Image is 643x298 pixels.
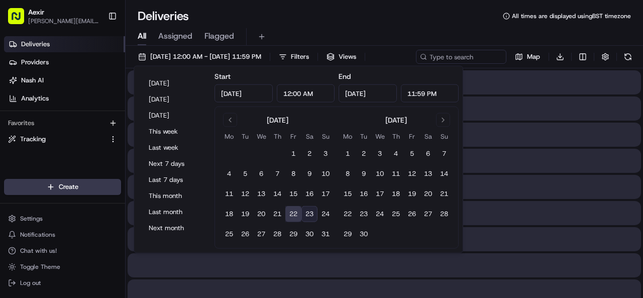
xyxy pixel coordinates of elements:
[388,186,404,202] button: 18
[436,206,452,222] button: 28
[356,226,372,242] button: 30
[20,183,28,191] img: 1736555255976-a54dd68f-1ca7-489b-9aae-adbdc363a1c4
[388,206,404,222] button: 25
[4,72,125,88] a: Nash AI
[10,131,67,139] div: Past conversations
[420,166,436,182] button: 13
[28,7,44,17] span: Aexir
[416,50,506,64] input: Type to search
[356,206,372,222] button: 23
[158,30,192,42] span: Assigned
[171,99,183,111] button: Start new chat
[144,141,204,155] button: Last week
[404,166,420,182] button: 12
[59,182,78,191] span: Create
[20,135,46,144] span: Tracking
[144,92,204,107] button: [DATE]
[253,131,269,142] th: Wednesday
[21,58,49,67] span: Providers
[253,226,269,242] button: 27
[115,156,135,164] span: [DATE]
[20,247,57,255] span: Chat with us!
[4,54,125,70] a: Providers
[4,4,104,28] button: Aexir[PERSON_NAME][EMAIL_ADDRESS][DOMAIN_NAME]
[372,146,388,162] button: 3
[45,96,165,106] div: Start new chat
[436,113,450,127] button: Go to next month
[285,131,301,142] th: Friday
[436,186,452,202] button: 21
[267,115,288,125] div: [DATE]
[237,206,253,222] button: 19
[420,206,436,222] button: 27
[10,146,26,166] img: Wisdom Oko
[10,40,183,56] p: Welcome 👋
[26,65,166,75] input: Clear
[339,84,397,103] input: Date
[31,183,81,191] span: [PERSON_NAME]
[150,52,261,61] span: [DATE] 12:00 AM - [DATE] 11:59 PM
[512,12,631,20] span: All times are displayed using BST timezone
[356,131,372,142] th: Tuesday
[285,206,301,222] button: 22
[388,131,404,142] th: Thursday
[8,135,105,144] a: Tracking
[317,166,334,182] button: 10
[420,186,436,202] button: 20
[340,166,356,182] button: 8
[420,131,436,142] th: Saturday
[144,173,204,187] button: Last 7 days
[322,50,361,64] button: Views
[404,146,420,162] button: 5
[237,166,253,182] button: 5
[401,84,459,103] input: Time
[134,50,266,64] button: [DATE] 12:00 AM - [DATE] 11:59 PM
[404,131,420,142] th: Friday
[372,186,388,202] button: 17
[221,186,237,202] button: 11
[100,224,122,231] span: Pylon
[204,30,234,42] span: Flagged
[285,186,301,202] button: 15
[156,129,183,141] button: See all
[221,131,237,142] th: Monday
[221,226,237,242] button: 25
[436,146,452,162] button: 7
[317,206,334,222] button: 24
[372,131,388,142] th: Wednesday
[4,212,121,226] button: Settings
[83,183,87,191] span: •
[4,260,121,274] button: Toggle Theme
[253,186,269,202] button: 13
[144,189,204,203] button: This month
[388,166,404,182] button: 11
[356,186,372,202] button: 16
[4,90,125,107] a: Analytics
[253,166,269,182] button: 6
[317,146,334,162] button: 3
[144,157,204,171] button: Next 7 days
[527,52,540,61] span: Map
[372,206,388,222] button: 24
[269,226,285,242] button: 28
[21,96,39,114] img: 8571987876998_91fb9ceb93ad5c398215_72.jpg
[317,131,334,142] th: Sunday
[269,131,285,142] th: Thursday
[621,50,635,64] button: Refresh
[339,72,351,81] label: End
[4,115,121,131] div: Favorites
[237,186,253,202] button: 12
[20,279,41,287] span: Log out
[144,221,204,235] button: Next month
[4,276,121,290] button: Log out
[20,231,55,239] span: Notifications
[144,125,204,139] button: This week
[301,146,317,162] button: 2
[31,156,107,164] span: Wisdom [PERSON_NAME]
[285,146,301,162] button: 1
[144,109,204,123] button: [DATE]
[253,206,269,222] button: 20
[404,186,420,202] button: 19
[285,226,301,242] button: 29
[436,166,452,182] button: 14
